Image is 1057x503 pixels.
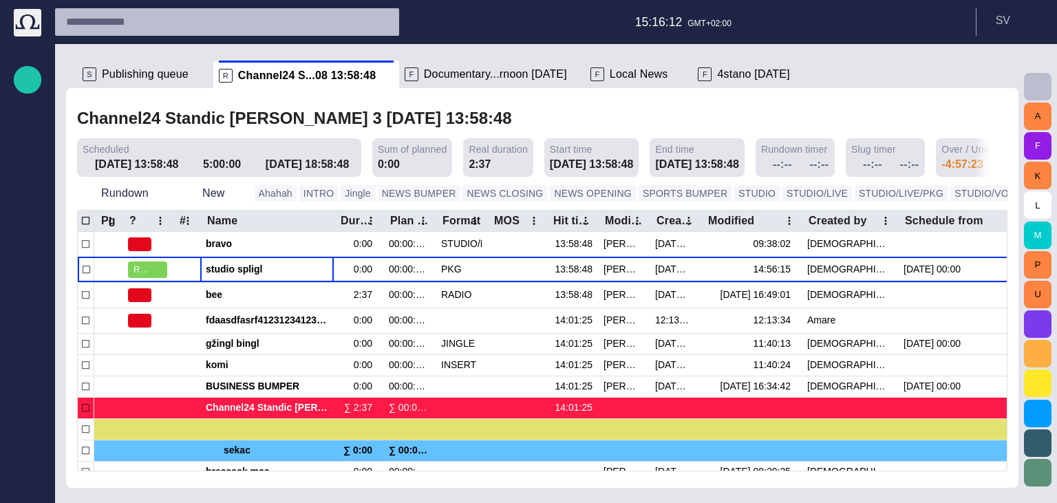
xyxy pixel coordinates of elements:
button: ? column menu [151,211,170,231]
button: READY [128,257,167,282]
span: Media [19,235,36,251]
div: 20/08 09:41:55 [655,263,696,276]
div: 00:00:00:00 [389,380,430,393]
span: bravo [206,237,328,250]
div: 0:00 [354,263,378,276]
div: 14:01:25 [552,380,592,393]
span: Rundown timer [761,142,827,156]
div: Media-test with filter [14,284,41,312]
div: 20/08 16:49:01 [720,288,796,301]
span: Publishing queue [102,67,189,81]
button: # column menu [178,211,197,231]
span: Channel24 S...08 13:58:48 [238,69,376,83]
button: SV [985,8,1049,33]
button: Ahahah [255,185,297,202]
div: gžingl bingl [206,334,328,354]
div: 0:00 [354,358,378,372]
button: Created by column menu [876,211,895,231]
div: 18/08 09:19:32 [655,237,696,250]
h2: Channel24 Standic [PERSON_NAME] 3 [DATE] 13:58:48 [77,109,512,128]
div: Name [207,214,237,228]
div: 19/06 09:52:29 [655,288,696,301]
div: komi [206,355,328,376]
button: INTRO [299,185,338,202]
div: Channel24 Standic walkup 3 19/08 13:58:48 [206,398,328,418]
div: 12:13:34 [754,314,797,327]
span: BUSINESS BUMPER [206,380,328,393]
div: ? [129,214,136,228]
div: ∑ 00:00:00:00 [389,401,430,414]
div: [DATE] 18:58:48 [266,156,356,173]
p: F [698,67,712,81]
p: GMT+02:00 [687,17,732,30]
button: Hit time column menu [576,211,595,231]
p: Rundowns [19,125,36,138]
div: Vedra [807,237,893,250]
div: 19/08 00:00 [904,263,1025,276]
button: STUDIO/LIVE/PKG [855,185,948,202]
p: Publishing queue KKK [19,207,36,221]
div: F4stano [DATE] [692,61,814,88]
div: Richard Amare (ramare) [604,358,644,372]
button: L [1024,191,1051,219]
div: FLocal News [585,61,693,88]
p: Social Media [19,372,36,386]
div: Media [14,229,41,257]
div: Stanislav Vedra (svedra) [604,380,644,393]
button: MOS column menu [524,211,544,231]
span: READY [134,263,151,277]
div: Stanislav Vedra (svedra) [604,263,644,276]
div: 00:00:00:00 [389,314,430,327]
div: 14:01:25 [552,358,592,372]
div: JINGLE [441,337,475,350]
div: 14:01:25 [552,314,592,327]
div: 14:01:25 [552,337,592,350]
div: 1 [178,283,195,308]
button: NEWS CLOSING [462,185,547,202]
p: Story folders [19,152,36,166]
div: Modified by [605,214,643,228]
ul: main menu [14,119,41,470]
div: Vedra [807,380,893,393]
div: SPublishing queue [77,61,213,88]
div: -4:57:23 [941,156,983,173]
div: INSERT [441,358,476,372]
button: Modified column menu [780,211,799,231]
p: [PERSON_NAME]'s media (playout) [19,317,36,331]
span: AI Assistant [19,455,36,471]
span: Sum of planned [378,142,447,156]
button: Format column menu [465,211,484,231]
div: 0:00 [354,314,378,327]
div: 20/08 08:29:49 [655,358,696,372]
button: A [1024,103,1051,130]
button: STUDIO/VO [950,185,1013,202]
span: gžingl bingl [206,337,328,350]
button: Created column menu [679,211,698,231]
div: bee [206,283,328,308]
div: RADIO [441,288,471,301]
div: 12:13:06 [655,314,696,327]
span: Publishing queue KKK [19,207,36,224]
div: 13:58:48 [552,263,592,276]
div: RChannel24 S...08 13:58:48 [213,61,399,88]
span: [PERSON_NAME]'s media (playout) [19,317,36,334]
div: PKG [441,263,462,276]
button: STUDIO/LIVE [782,185,852,202]
div: 00:00:00:00 [389,288,430,301]
span: komi [206,358,328,372]
div: Martin Honza (mhonza) [604,288,644,301]
span: Administration [19,262,36,279]
div: 00:00:00:00 [389,337,430,350]
button: U [1024,281,1051,308]
div: 09:38:02 [754,237,797,250]
div: fdaasdfasrf412312341234das [206,308,328,333]
button: Duration column menu [361,211,381,231]
div: Pg [101,214,116,228]
div: Publishing queue [14,174,41,202]
span: Slug timer [851,142,896,156]
span: Social Media [19,372,36,389]
div: bravo [206,232,328,257]
div: 12/08 00:00 [904,380,1025,393]
p: S [83,67,96,81]
p: Administration [19,262,36,276]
